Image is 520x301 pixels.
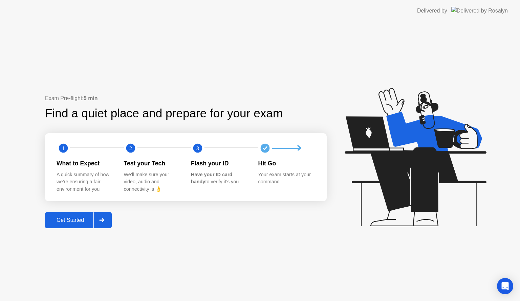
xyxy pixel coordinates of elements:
div: Exam Pre-flight: [45,94,327,102]
div: Find a quiet place and prepare for your exam [45,105,284,122]
div: We’ll make sure your video, audio and connectivity is 👌 [124,171,180,193]
text: 1 [62,145,65,152]
div: Flash your ID [191,159,247,168]
text: 3 [196,145,199,152]
div: A quick summary of how we’re ensuring a fair environment for you [57,171,113,193]
div: Open Intercom Messenger [497,278,513,294]
img: Delivered by Rosalyn [451,7,508,15]
div: Hit Go [258,159,315,168]
button: Get Started [45,212,112,228]
text: 2 [129,145,132,152]
b: Have your ID card handy [191,172,232,185]
div: What to Expect [57,159,113,168]
div: Test your Tech [124,159,180,168]
div: Delivered by [417,7,447,15]
div: to verify it’s you [191,171,247,186]
div: Your exam starts at your command [258,171,315,186]
div: Get Started [47,217,93,223]
b: 5 min [84,95,98,101]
